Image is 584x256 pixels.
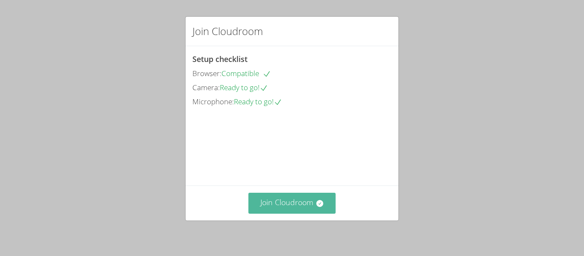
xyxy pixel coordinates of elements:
span: Ready to go! [234,97,282,106]
span: Ready to go! [220,82,268,92]
span: Compatible [221,68,271,78]
span: Microphone: [192,97,234,106]
span: Browser: [192,68,221,78]
button: Join Cloudroom [248,193,336,214]
span: Setup checklist [192,54,248,64]
span: Camera: [192,82,220,92]
h2: Join Cloudroom [192,24,263,39]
